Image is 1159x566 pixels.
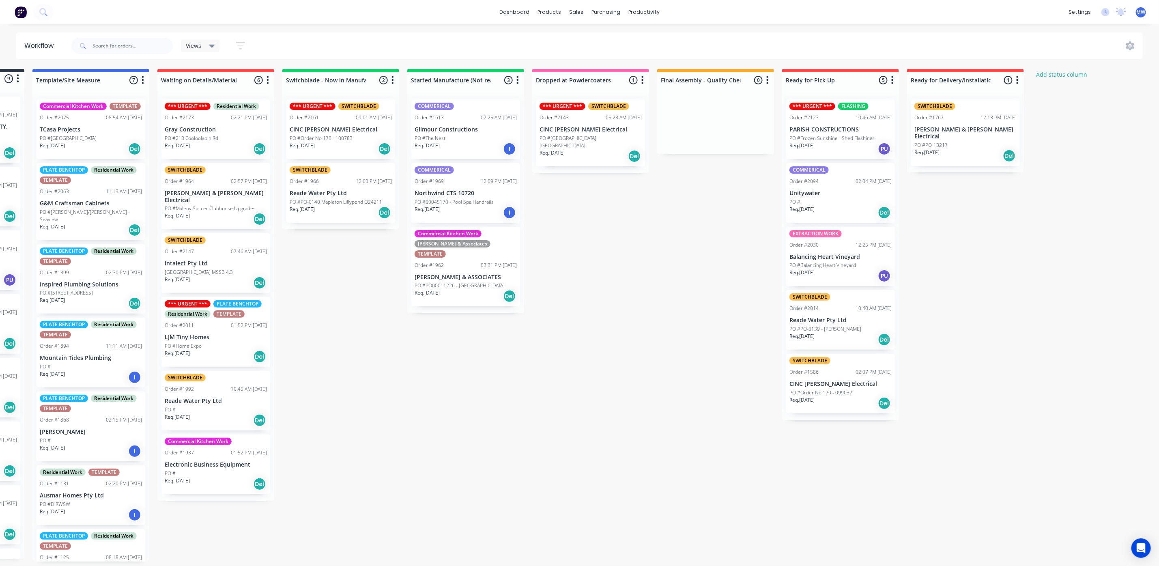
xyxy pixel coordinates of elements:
div: SWITCHBLADEOrder #201410:40 AM [DATE]Reade Water Pty LtdPO #PO-0139 - [PERSON_NAME]Req.[DATE]Del [786,290,895,350]
div: SWITCHBLADEOrder #176712:13 PM [DATE][PERSON_NAME] & [PERSON_NAME] ElectricalPO #PO-13217Req.[DAT... [911,99,1020,166]
p: Req. [DATE] [789,333,815,340]
p: Req. [DATE] [290,142,315,149]
div: EXTRACTION WORK [789,230,842,237]
div: 11:13 AM [DATE] [106,188,142,195]
p: Req. [DATE] [165,350,190,357]
div: Order #2173 [165,114,194,121]
div: 11:11 AM [DATE] [106,342,142,350]
div: SWITCHBLADE [789,293,830,301]
div: SWITCHBLADEOrder #158602:07 PM [DATE]CINC [PERSON_NAME] ElectricalPO #Order No 170 - 099037Req.[D... [786,354,895,413]
div: Order #2094 [789,178,819,185]
p: Req. [DATE] [165,477,190,484]
p: PO # [789,198,800,206]
div: FLASHING [838,103,869,110]
div: Del [378,206,391,219]
div: purchasing [587,6,624,18]
div: Commercial Kitchen WorkOrder #193701:52 PM [DATE]Electronic Business EquipmentPO #Req.[DATE]Del [161,435,270,494]
div: *** URGENT ***SWITCHBLADEOrder #214305:23 AM [DATE]CINC [PERSON_NAME] ElectricalPO #[GEOGRAPHIC_D... [536,99,645,166]
div: PLATE BENCHTOP [40,166,88,174]
p: PO # [40,437,51,444]
div: SWITCHBLADEOrder #214707:46 AM [DATE]Intalect Pty Ltd[GEOGRAPHIC_DATA] MSSB 4.3Req.[DATE]Del [161,233,270,293]
div: Order #1962 [415,262,444,269]
div: Order #1399 [40,269,69,276]
div: Residential Work [213,103,259,110]
div: 09:01 AM [DATE] [356,114,392,121]
p: CINC [PERSON_NAME] Electrical [789,381,892,387]
p: PO #Balancing Heart Vineyard [789,262,856,269]
div: SWITCHBLADE [165,166,206,174]
div: Del [878,333,891,346]
div: SWITCHBLADE [290,166,331,174]
div: COMMERICAL [415,103,454,110]
a: dashboard [495,6,533,18]
p: PO #213 Cooloolabin Rd [165,135,218,142]
p: PO # [165,470,176,477]
div: Order #1937 [165,449,194,456]
div: PLATE BENCHTOP [40,532,88,540]
p: Electronic Business Equipment [165,461,267,468]
p: Req. [DATE] [914,149,940,156]
div: PLATE BENCHTOPResidential WorkTEMPLATEOrder #139902:30 PM [DATE]Inspired Plumbing SolutionsPO #[S... [37,244,145,314]
div: Order #1586 [789,368,819,376]
div: Order #1992 [165,385,194,393]
p: PO #Order No 170 - 099037 [789,389,852,396]
div: COMMERICALOrder #161307:25 AM [DATE]Gilmour ConstructionsPO #The NestReq.[DATE]I [411,99,520,159]
p: PO #Frozen Sunshine - Shed Flashings [789,135,875,142]
div: I [503,142,516,155]
div: products [533,6,565,18]
div: TEMPLATE [40,176,71,184]
p: PO #[STREET_ADDRESS] [40,289,93,297]
p: PO #[GEOGRAPHIC_DATA] [40,135,97,142]
div: Commercial Kitchen Work[PERSON_NAME] & AssociatesTEMPLATEOrder #196203:31 PM [DATE][PERSON_NAME] ... [411,227,520,307]
div: 12:13 PM [DATE] [981,114,1017,121]
div: Order #1767 [914,114,944,121]
div: PLATE BENCHTOP [40,247,88,255]
p: PO #Maleny Soccer Clubhouse Upgrades [165,205,256,212]
p: Gilmour Constructions [415,126,517,133]
p: CINC [PERSON_NAME] Electrical [290,126,392,133]
div: PLATE BENCHTOP [40,395,88,402]
div: TEMPLATE [415,250,446,258]
div: Del [3,401,16,414]
div: TEMPLATE [40,331,71,338]
div: 02:57 PM [DATE] [231,178,267,185]
div: Del [3,146,16,159]
p: Req. [DATE] [40,142,65,149]
div: TEMPLATE [88,469,120,476]
div: Order #1868 [40,416,69,424]
p: Req. [DATE] [789,142,815,149]
p: Ausmar Homes Pty Ltd [40,492,142,499]
div: Order #2030 [789,241,819,249]
div: Del [878,206,891,219]
div: 02:15 PM [DATE] [106,416,142,424]
div: SWITCHBLADE [165,237,206,244]
div: Del [3,210,16,223]
div: 05:23 AM [DATE] [606,114,642,121]
div: 01:52 PM [DATE] [231,322,267,329]
input: Search for orders... [92,38,173,54]
div: 03:31 PM [DATE] [481,262,517,269]
img: Factory [15,6,27,18]
div: 02:20 PM [DATE] [106,480,142,487]
div: Del [878,397,891,410]
p: Inspired Plumbing Solutions [40,281,142,288]
p: [GEOGRAPHIC_DATA] MSSB 4.3 [165,269,233,276]
div: PU [878,269,891,282]
div: Order #1894 [40,342,69,350]
p: PO #D-RWSW [40,501,70,508]
div: TEMPLATE [40,258,71,265]
div: TEMPLATE [213,310,245,318]
div: 10:46 AM [DATE] [856,114,892,121]
p: Balancing Heart Vineyard [789,254,892,260]
div: PU [878,142,891,155]
div: Order #1966 [290,178,319,185]
div: Order #2063 [40,188,69,195]
p: Req. [DATE] [40,370,65,378]
div: *** URGENT ***SWITCHBLADEOrder #216109:01 AM [DATE]CINC [PERSON_NAME] ElectricalPO #Order No 170 ... [286,99,395,159]
div: Del [253,213,266,226]
div: Del [628,150,641,163]
div: SWITCHBLADE [165,374,206,381]
div: TEMPLATE [110,103,141,110]
div: Del [128,297,141,310]
div: Del [3,465,16,478]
